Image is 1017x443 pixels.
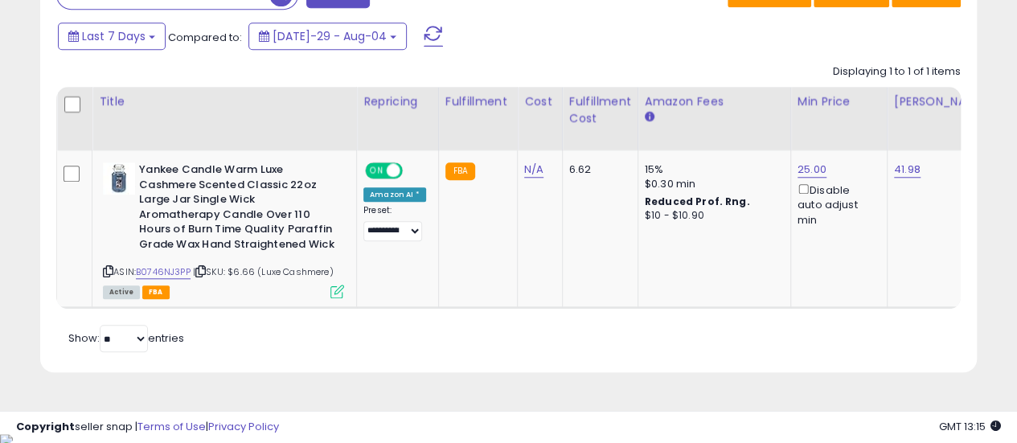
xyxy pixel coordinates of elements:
div: Min Price [798,93,880,110]
img: 41a5fGD4OXL._SL40_.jpg [103,162,135,195]
div: Repricing [363,93,432,110]
span: [DATE]-29 - Aug-04 [273,28,387,44]
a: 25.00 [798,162,826,178]
b: Yankee Candle Warm Luxe Cashmere Scented Classic 22oz Large Jar Single Wick Aromatherapy Candle O... [139,162,334,256]
span: Compared to: [168,30,242,45]
div: Title [99,93,350,110]
div: Cost [524,93,556,110]
div: Preset: [363,205,426,241]
span: FBA [142,285,170,299]
span: All listings currently available for purchase on Amazon [103,285,140,299]
span: ON [367,164,387,178]
div: ASIN: [103,162,344,297]
div: Fulfillment [445,93,511,110]
small: FBA [445,162,475,180]
div: $0.30 min [645,177,778,191]
a: Terms of Use [137,419,206,434]
div: 15% [645,162,778,177]
div: 6.62 [569,162,625,177]
div: $10 - $10.90 [645,209,778,223]
div: [PERSON_NAME] [894,93,990,110]
div: Displaying 1 to 1 of 1 items [833,64,961,80]
a: B0746NJ3PP [136,265,191,279]
strong: Copyright [16,419,75,434]
span: Last 7 Days [82,28,146,44]
a: Privacy Policy [208,419,279,434]
span: 2025-08-12 13:15 GMT [939,419,1001,434]
a: 41.98 [894,162,921,178]
button: [DATE]-29 - Aug-04 [248,23,407,50]
span: Show: entries [68,330,184,346]
div: Amazon Fees [645,93,784,110]
div: Fulfillment Cost [569,93,631,127]
div: Disable auto adjust min [798,181,875,228]
a: N/A [524,162,543,178]
small: Amazon Fees. [645,110,654,125]
span: OFF [400,164,426,178]
button: Last 7 Days [58,23,166,50]
div: Amazon AI * [363,187,426,202]
b: Reduced Prof. Rng. [645,195,750,208]
div: seller snap | | [16,420,279,435]
span: | SKU: $6.66 (Luxe Cashmere) [193,265,334,278]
